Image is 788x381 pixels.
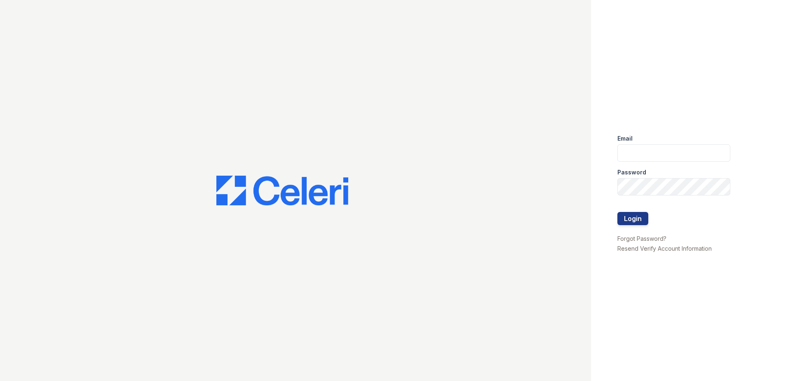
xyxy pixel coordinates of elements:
[617,212,648,225] button: Login
[216,176,348,205] img: CE_Logo_Blue-a8612792a0a2168367f1c8372b55b34899dd931a85d93a1a3d3e32e68fde9ad4.png
[617,235,666,242] a: Forgot Password?
[617,134,633,143] label: Email
[617,168,646,176] label: Password
[617,245,712,252] a: Resend Verify Account Information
